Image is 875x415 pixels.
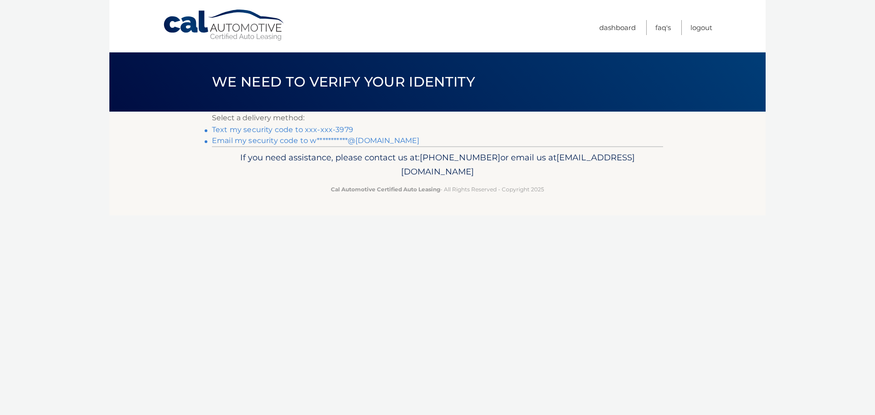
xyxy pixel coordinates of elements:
span: We need to verify your identity [212,73,475,90]
p: Select a delivery method: [212,112,663,124]
a: Logout [690,20,712,35]
a: Dashboard [599,20,636,35]
a: Cal Automotive [163,9,286,41]
a: Text my security code to xxx-xxx-3979 [212,125,353,134]
a: FAQ's [655,20,671,35]
p: If you need assistance, please contact us at: or email us at [218,150,657,179]
span: [PHONE_NUMBER] [420,152,500,163]
p: - All Rights Reserved - Copyright 2025 [218,184,657,194]
strong: Cal Automotive Certified Auto Leasing [331,186,440,193]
